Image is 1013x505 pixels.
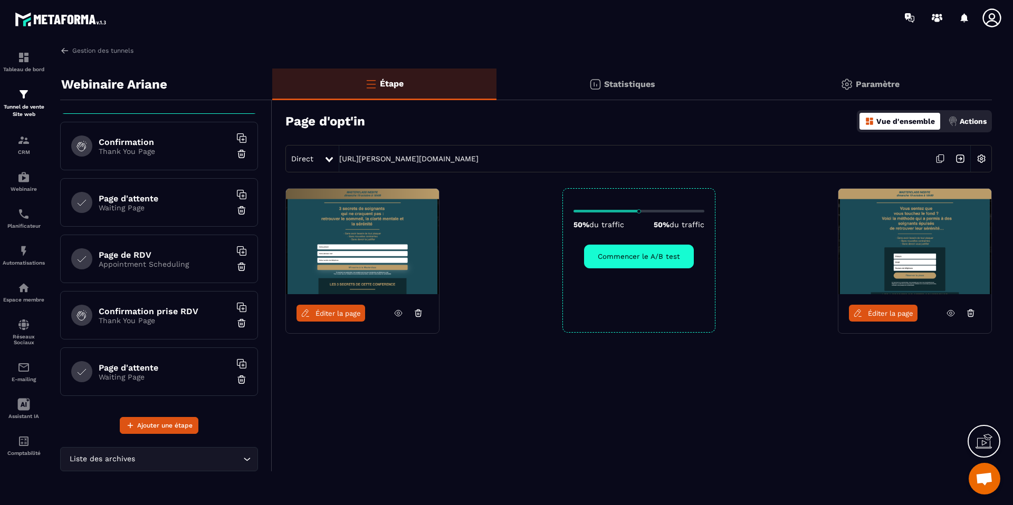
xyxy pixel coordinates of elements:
[17,134,30,147] img: formation
[15,9,110,29] img: logo
[236,374,247,385] img: trash
[584,245,694,268] button: Commencer le A/B test
[99,363,231,373] h6: Page d'attente
[3,43,45,80] a: formationformationTableau de bord
[99,193,231,203] h6: Page d'attente
[589,220,624,229] span: du traffic
[17,171,30,183] img: automations
[291,154,313,163] span: Direct
[60,447,258,471] div: Search for option
[236,205,247,216] img: trash
[865,116,874,126] img: dashboard-orange.40269519.svg
[969,463,1000,494] div: Ouvrir le chat
[3,66,45,72] p: Tableau de bord
[67,453,137,465] span: Liste des archives
[3,163,45,200] a: automationsautomationsWebinaire
[849,305,918,322] a: Éditer la page
[17,88,30,101] img: formation
[99,137,231,147] h6: Confirmation
[297,305,365,322] a: Éditer la page
[60,46,133,55] a: Gestion des tunnels
[236,149,247,159] img: trash
[236,318,247,328] img: trash
[604,79,655,89] p: Statistiques
[17,361,30,374] img: email
[3,223,45,229] p: Planificateur
[120,417,198,434] button: Ajouter une étape
[654,220,704,229] p: 50%
[17,245,30,257] img: automations
[3,376,45,382] p: E-mailing
[3,149,45,155] p: CRM
[670,220,704,229] span: du traffic
[3,353,45,390] a: emailemailE-mailing
[99,147,231,156] p: Thank You Page
[3,427,45,464] a: accountantaccountantComptabilité
[3,450,45,456] p: Comptabilité
[3,297,45,303] p: Espace membre
[950,149,970,169] img: arrow-next.bcc2205e.svg
[285,114,365,129] h3: Page d'opt'in
[99,373,231,381] p: Waiting Page
[99,260,231,268] p: Appointment Scheduling
[17,208,30,220] img: scheduler
[3,310,45,353] a: social-networksocial-networkRéseaux Sociaux
[99,250,231,260] h6: Page de RDV
[838,189,991,294] img: image
[3,274,45,310] a: automationsautomationsEspace membre
[3,413,45,419] p: Assistant IA
[17,318,30,331] img: social-network
[60,46,70,55] img: arrow
[17,51,30,64] img: formation
[856,79,900,89] p: Paramètre
[99,203,231,212] p: Waiting Page
[3,80,45,126] a: formationformationTunnel de vente Site web
[3,200,45,237] a: schedulerschedulerPlanificateur
[574,220,624,229] p: 50%
[3,260,45,266] p: Automatisations
[61,74,167,95] p: Webinaire Ariane
[137,420,193,431] span: Ajouter une étape
[971,149,991,169] img: setting-w.858f3a88.svg
[99,316,231,325] p: Thank You Page
[3,390,45,427] a: Assistant IA
[17,281,30,294] img: automations
[3,103,45,118] p: Tunnel de vente Site web
[137,453,241,465] input: Search for option
[876,117,935,125] p: Vue d'ensemble
[380,79,404,89] p: Étape
[286,189,439,294] img: image
[99,306,231,316] h6: Confirmation prise RDV
[948,116,958,126] img: actions.d6e523a2.png
[339,154,479,163] a: [URL][PERSON_NAME][DOMAIN_NAME]
[840,78,853,91] img: setting-gr.5f69749f.svg
[17,435,30,448] img: accountant
[316,309,361,317] span: Éditer la page
[3,334,45,345] p: Réseaux Sociaux
[365,77,377,90] img: bars-o.4a397970.svg
[3,237,45,274] a: automationsautomationsAutomatisations
[3,186,45,192] p: Webinaire
[3,126,45,163] a: formationformationCRM
[960,117,987,125] p: Actions
[236,261,247,272] img: trash
[868,309,913,317] span: Éditer la page
[589,78,601,91] img: stats.20deebd0.svg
